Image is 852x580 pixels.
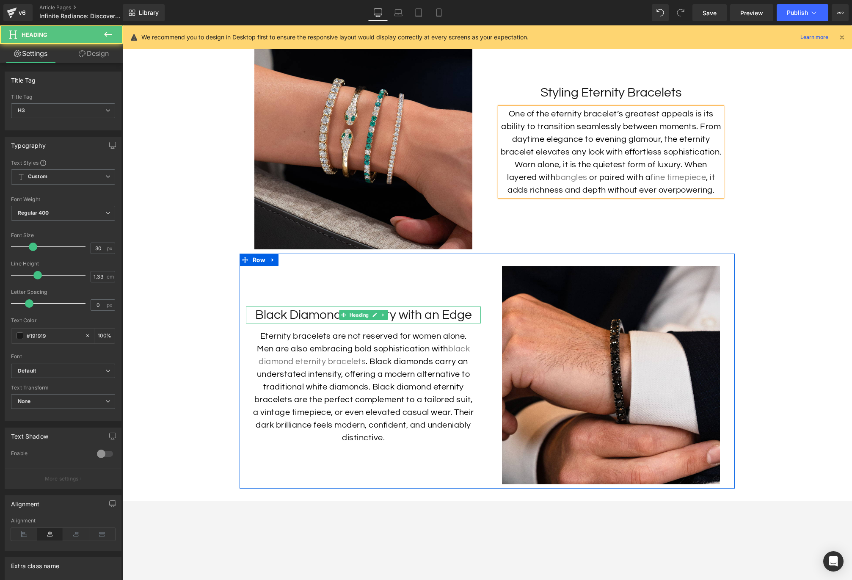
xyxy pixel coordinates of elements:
div: % [94,329,115,343]
i: Default [18,367,36,375]
p: We recommend you to design in Desktop first to ensure the responsive layout would display correct... [141,33,529,42]
div: Font Weight [11,196,115,202]
a: New Library [123,4,165,21]
div: Text Styles [11,159,115,166]
span: Library [139,9,159,17]
div: Open Intercom Messenger [823,551,844,572]
b: Custom [28,173,47,180]
a: bangles [433,148,465,156]
div: Title Tag [11,72,36,84]
input: Color [27,331,81,340]
a: fine timepiece [528,148,584,156]
span: Infinite Radiance: Discover the Eternity Bracelet [39,13,121,19]
a: Laptop [388,4,408,21]
span: Heading [226,284,248,295]
a: Tablet [408,4,429,21]
div: Line Height [11,261,115,267]
div: Text Transform [11,385,115,391]
a: Expand / Collapse [145,228,156,241]
button: More [832,4,849,21]
span: Row [128,228,145,241]
div: Alignment [11,518,115,524]
button: More settings [5,469,121,489]
span: Save [703,8,717,17]
a: Learn more [797,32,832,42]
a: v6 [3,4,33,21]
p: More settings [45,475,79,483]
span: Publish [787,9,808,16]
p: One of the eternity bracelet’s greatest appeals is its ability to transition seamlessly between m... [378,82,600,171]
div: Text Shadow [11,428,48,440]
div: Title Tag [11,94,115,100]
a: Mobile [429,4,449,21]
div: v6 [17,7,28,18]
div: Text Color [11,318,115,323]
h3: Styling Eternity Bracelets [371,59,606,76]
span: em [107,274,114,279]
div: Typography [11,137,46,149]
button: Redo [672,4,689,21]
img: Men's Black Diamond Eternity bracelet on man's wrist [380,241,598,459]
span: px [107,246,114,251]
a: Desktop [368,4,388,21]
div: Alignment [11,496,40,508]
b: H3 [18,107,25,113]
div: Font Size [11,232,115,238]
b: None [18,398,31,404]
button: Undo [652,4,669,21]
span: px [107,302,114,308]
div: Enable [11,450,88,459]
a: Design [63,44,124,63]
a: Preview [730,4,773,21]
div: Extra class name [11,558,59,569]
img: Woman with a set of yellow gold diamond and emerald bracelets on her wrist [132,6,350,224]
button: Publish [777,4,828,21]
a: Expand / Collapse [256,284,265,295]
div: Letter Spacing [11,289,115,295]
p: Eternity bracelets are not reserved for women alone. Men are also embracing bold sophistication w... [130,304,352,419]
div: Font [11,354,115,359]
span: Preview [740,8,763,17]
span: Heading [22,31,47,38]
a: Article Pages [39,4,137,11]
b: Regular 400 [18,210,49,216]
